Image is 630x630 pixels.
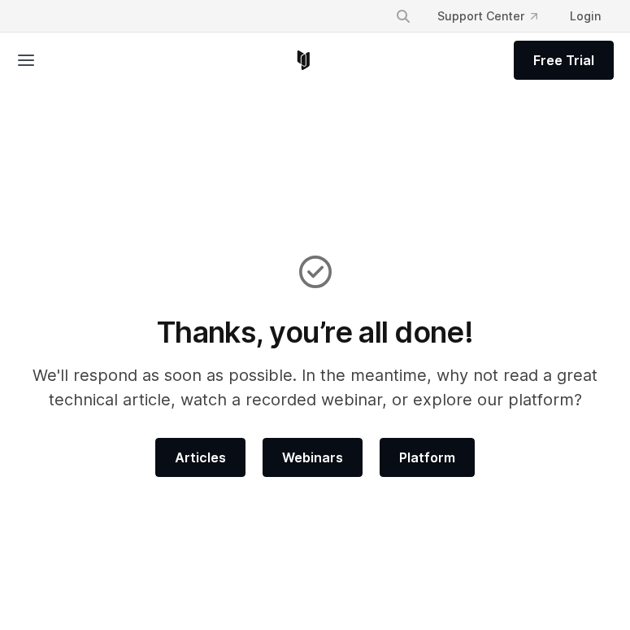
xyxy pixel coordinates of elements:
div: Navigation Menu [382,2,614,31]
span: Platform [399,448,455,467]
a: Support Center [424,2,550,31]
span: Free Trial [533,50,594,70]
a: Webinars [263,438,363,477]
a: Login [557,2,614,31]
a: Articles [155,438,245,477]
span: Webinars [282,448,343,467]
button: Search [389,2,418,31]
a: Corellium Home [293,50,314,70]
h1: Thanks, you’re all done! [16,314,614,350]
p: We'll respond as soon as possible. In the meantime, why not read a great technical article, watch... [16,363,614,412]
a: Platform [380,438,475,477]
span: Articles [175,448,226,467]
a: Free Trial [514,41,614,80]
